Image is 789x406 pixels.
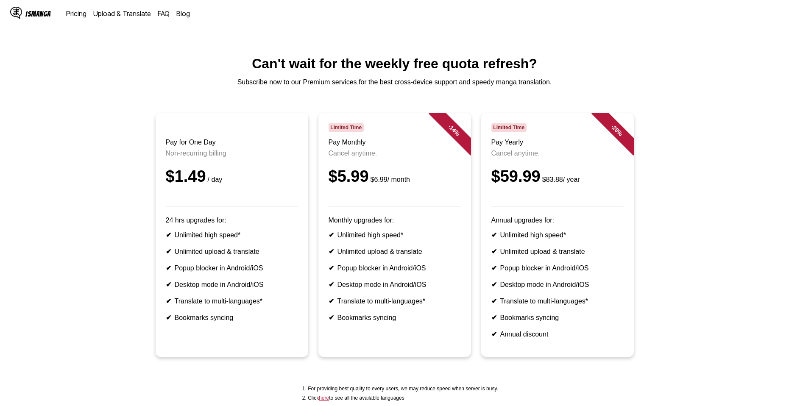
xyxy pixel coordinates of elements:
[329,123,364,132] span: Limited Time
[329,264,334,272] b: ✔
[491,281,497,288] b: ✔
[166,217,298,224] p: 24 hrs upgrades for:
[7,78,782,86] p: Subscribe now to our Premium services for the best cross-device support and speedy manga translat...
[166,281,171,288] b: ✔
[491,331,497,338] b: ✔
[329,139,461,146] h3: Pay Monthly
[491,167,624,186] div: $59.99
[329,281,334,288] b: ✔
[491,231,497,239] b: ✔
[158,9,170,18] a: FAQ
[491,150,624,157] p: Cancel anytime.
[166,298,171,305] b: ✔
[176,9,190,18] a: Blog
[329,231,461,239] li: Unlimited high speed*
[7,56,782,72] h1: Can't wait for the weekly free quota refresh?
[369,176,410,183] small: / month
[329,264,461,272] li: Popup blocker in Android/iOS
[491,217,624,224] p: Annual upgrades for:
[329,150,461,157] p: Cancel anytime.
[166,150,298,157] p: Non-recurring billing
[491,298,497,305] b: ✔
[166,314,171,321] b: ✔
[166,247,298,256] li: Unlimited upload & translate
[329,314,334,321] b: ✔
[371,176,388,183] s: $6.99
[308,386,498,392] li: For providing best quality to every users, we may reduce speed when server is busy.
[491,264,497,272] b: ✔
[329,297,461,305] li: Translate to multi-languages*
[591,105,642,156] div: - 28 %
[10,7,22,19] img: IsManga Logo
[166,264,171,272] b: ✔
[10,7,66,20] a: IsManga LogoIsManga
[542,176,563,183] s: $83.88
[166,248,171,255] b: ✔
[491,330,624,338] li: Annual discount
[206,176,223,183] small: / day
[308,395,498,401] li: Click to see all the available languages
[329,231,334,239] b: ✔
[329,281,461,289] li: Desktop mode in Android/iOS
[491,314,497,321] b: ✔
[166,167,298,186] div: $1.49
[166,231,171,239] b: ✔
[491,281,624,289] li: Desktop mode in Android/iOS
[93,9,151,18] a: Upload & Translate
[66,9,86,18] a: Pricing
[491,297,624,305] li: Translate to multi-languages*
[491,123,527,132] span: Limited Time
[329,298,334,305] b: ✔
[166,297,298,305] li: Translate to multi-languages*
[491,231,624,239] li: Unlimited high speed*
[166,139,298,146] h3: Pay for One Day
[329,314,461,322] li: Bookmarks syncing
[491,139,624,146] h3: Pay Yearly
[491,314,624,322] li: Bookmarks syncing
[166,314,298,322] li: Bookmarks syncing
[25,10,51,18] div: IsManga
[166,281,298,289] li: Desktop mode in Android/iOS
[491,247,624,256] li: Unlimited upload & translate
[329,217,461,224] p: Monthly upgrades for:
[491,264,624,272] li: Popup blocker in Android/iOS
[319,395,329,401] a: Available languages
[166,264,298,272] li: Popup blocker in Android/iOS
[329,248,334,255] b: ✔
[428,105,479,156] div: - 14 %
[329,247,461,256] li: Unlimited upload & translate
[491,248,497,255] b: ✔
[541,176,580,183] small: / year
[166,231,298,239] li: Unlimited high speed*
[329,167,461,186] div: $5.99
